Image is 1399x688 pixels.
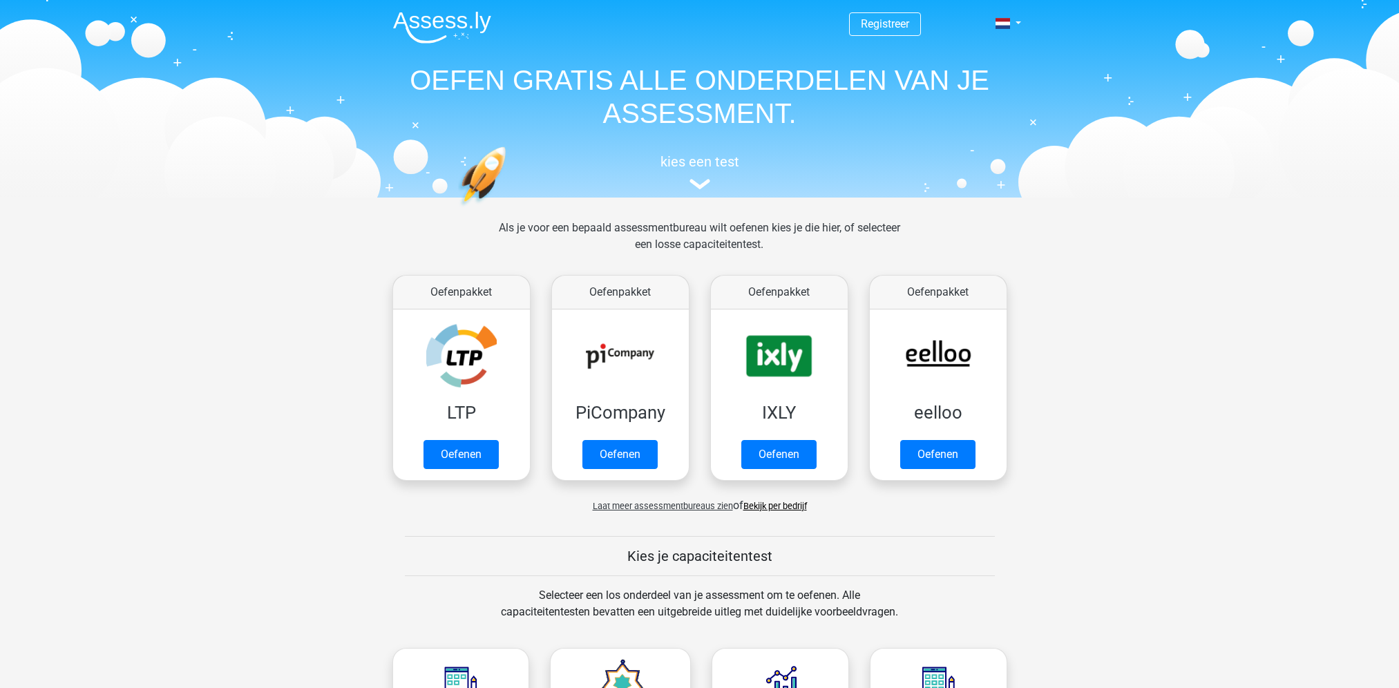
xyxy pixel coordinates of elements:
div: Als je voor een bepaald assessmentbureau wilt oefenen kies je die hier, of selecteer een losse ca... [488,220,911,269]
a: Oefenen [741,440,817,469]
a: Bekijk per bedrijf [743,501,807,511]
a: Oefenen [423,440,499,469]
a: Oefenen [582,440,658,469]
img: Assessly [393,11,491,44]
a: kies een test [382,153,1018,190]
span: Laat meer assessmentbureaus zien [593,501,733,511]
div: Selecteer een los onderdeel van je assessment om te oefenen. Alle capaciteitentesten bevatten een... [488,587,911,637]
h5: Kies je capaciteitentest [405,548,995,564]
a: Registreer [861,17,909,30]
div: of [382,486,1018,514]
img: assessment [689,179,710,189]
h1: OEFEN GRATIS ALLE ONDERDELEN VAN JE ASSESSMENT. [382,64,1018,130]
h5: kies een test [382,153,1018,170]
img: oefenen [458,146,560,271]
a: Oefenen [900,440,976,469]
